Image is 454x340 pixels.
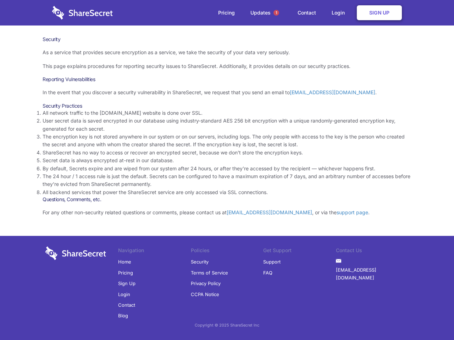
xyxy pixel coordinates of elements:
[43,109,411,117] li: All network traffic to the [DOMAIN_NAME] website is done over SSL.
[191,267,228,278] a: Terms of Service
[118,278,135,289] a: Sign Up
[45,246,106,260] img: logo-wordmark-white-trans-d4663122ce5f474addd5e946df7df03e33cb6a1c49d2221995e7729f52c070b2.svg
[43,89,411,96] p: In the event that you discover a security vulnerability in ShareSecret, we request that you send ...
[191,289,219,300] a: CCPA Notice
[191,278,221,289] a: Privacy Policy
[118,246,191,256] li: Navigation
[52,6,113,19] img: logo-wordmark-white-trans-d4663122ce5f474addd5e946df7df03e33cb6a1c49d2221995e7729f52c070b2.svg
[43,196,411,203] h3: Questions, Comments, etc.
[118,289,130,300] a: Login
[43,62,411,70] p: This page explains procedures for reporting security issues to ShareSecret. Additionally, it prov...
[118,256,131,267] a: Home
[263,256,281,267] a: Support
[263,267,272,278] a: FAQ
[43,103,411,109] h3: Security Practices
[43,117,411,133] li: User secret data is saved encrypted in our database using industry-standard AES 256 bit encryptio...
[43,157,411,164] li: Secret data is always encrypted at-rest in our database.
[43,149,411,157] li: ShareSecret has no way to access or recover an encrypted secret, because we don’t store the encry...
[273,10,279,16] span: 1
[118,310,128,321] a: Blog
[43,172,411,188] li: The 24 hour / 1 access rule is just the default. Secrets can be configured to have a maximum expi...
[337,209,368,215] a: support page
[227,209,312,215] a: [EMAIL_ADDRESS][DOMAIN_NAME]
[336,265,409,283] a: [EMAIL_ADDRESS][DOMAIN_NAME]
[191,246,264,256] li: Policies
[336,246,409,256] li: Contact Us
[290,89,375,95] a: [EMAIL_ADDRESS][DOMAIN_NAME]
[118,267,133,278] a: Pricing
[43,49,411,56] p: As a service that provides secure encryption as a service, we take the security of your data very...
[43,133,411,149] li: The encryption key is not stored anywhere in our system or on our servers, including logs. The on...
[43,209,411,216] p: For any other non-security related questions or comments, please contact us at , or via the .
[211,2,242,24] a: Pricing
[357,5,402,20] a: Sign Up
[290,2,323,24] a: Contact
[118,300,135,310] a: Contact
[191,256,209,267] a: Security
[263,246,336,256] li: Get Support
[43,76,411,83] h3: Reporting Vulnerabilities
[325,2,355,24] a: Login
[43,36,411,42] h1: Security
[43,188,411,196] li: All backend services that power the ShareSecret service are only accessed via SSL connections.
[43,165,411,172] li: By default, Secrets expire and are wiped from our system after 24 hours, or after they’re accesse...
